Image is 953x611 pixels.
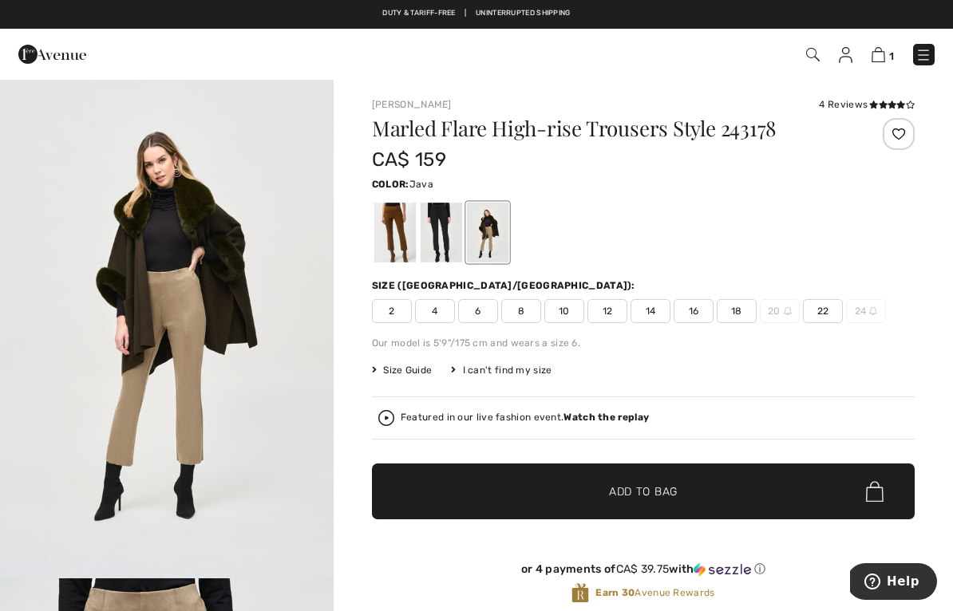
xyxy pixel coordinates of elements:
[372,336,915,350] div: Our model is 5'9"/175 cm and wears a size 6.
[889,50,894,62] span: 1
[372,118,824,139] h1: Marled Flare High-rise Trousers Style 243178
[458,299,498,323] span: 6
[571,582,589,604] img: Avenue Rewards
[501,299,541,323] span: 8
[839,47,852,63] img: My Info
[595,585,714,600] span: Avenue Rewards
[866,481,884,502] img: Bag.svg
[595,587,635,598] strong: Earn 30
[467,203,508,262] div: Java
[451,363,552,377] div: I can't find my size
[631,299,670,323] span: 14
[18,38,86,70] img: 1ère Avenue
[372,463,915,519] button: Add to Bag
[18,45,86,61] a: 1ère Avenue
[872,45,894,64] a: 1
[372,148,446,171] span: CA$ 159
[674,299,714,323] span: 16
[694,562,751,577] img: Sezzle
[609,483,678,500] span: Add to Bag
[372,562,915,577] div: or 4 payments of with
[616,562,670,576] span: CA$ 39.75
[544,299,584,323] span: 10
[378,410,394,426] img: Watch the replay
[846,299,886,323] span: 24
[372,363,432,377] span: Size Guide
[717,299,757,323] span: 18
[374,203,416,262] div: Brown
[803,299,843,323] span: 22
[872,47,885,62] img: Shopping Bag
[587,299,627,323] span: 12
[401,412,649,423] div: Featured in our live fashion event.
[806,48,820,61] img: Search
[372,278,639,293] div: Size ([GEOGRAPHIC_DATA]/[GEOGRAPHIC_DATA]):
[415,299,455,323] span: 4
[563,412,649,423] strong: Watch the replay
[372,299,412,323] span: 2
[819,97,915,112] div: 4 Reviews
[382,9,570,17] a: Duty & tariff-free | Uninterrupted shipping
[760,299,800,323] span: 20
[869,307,877,315] img: ring-m.svg
[372,179,409,190] span: Color:
[372,562,915,582] div: or 4 payments ofCA$ 39.75withSezzle Click to learn more about Sezzle
[784,307,792,315] img: ring-m.svg
[915,47,931,63] img: Menu
[850,563,937,603] iframe: Opens a widget where you can find more information
[409,179,433,190] span: Java
[372,99,452,110] a: [PERSON_NAME]
[421,203,462,262] div: Black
